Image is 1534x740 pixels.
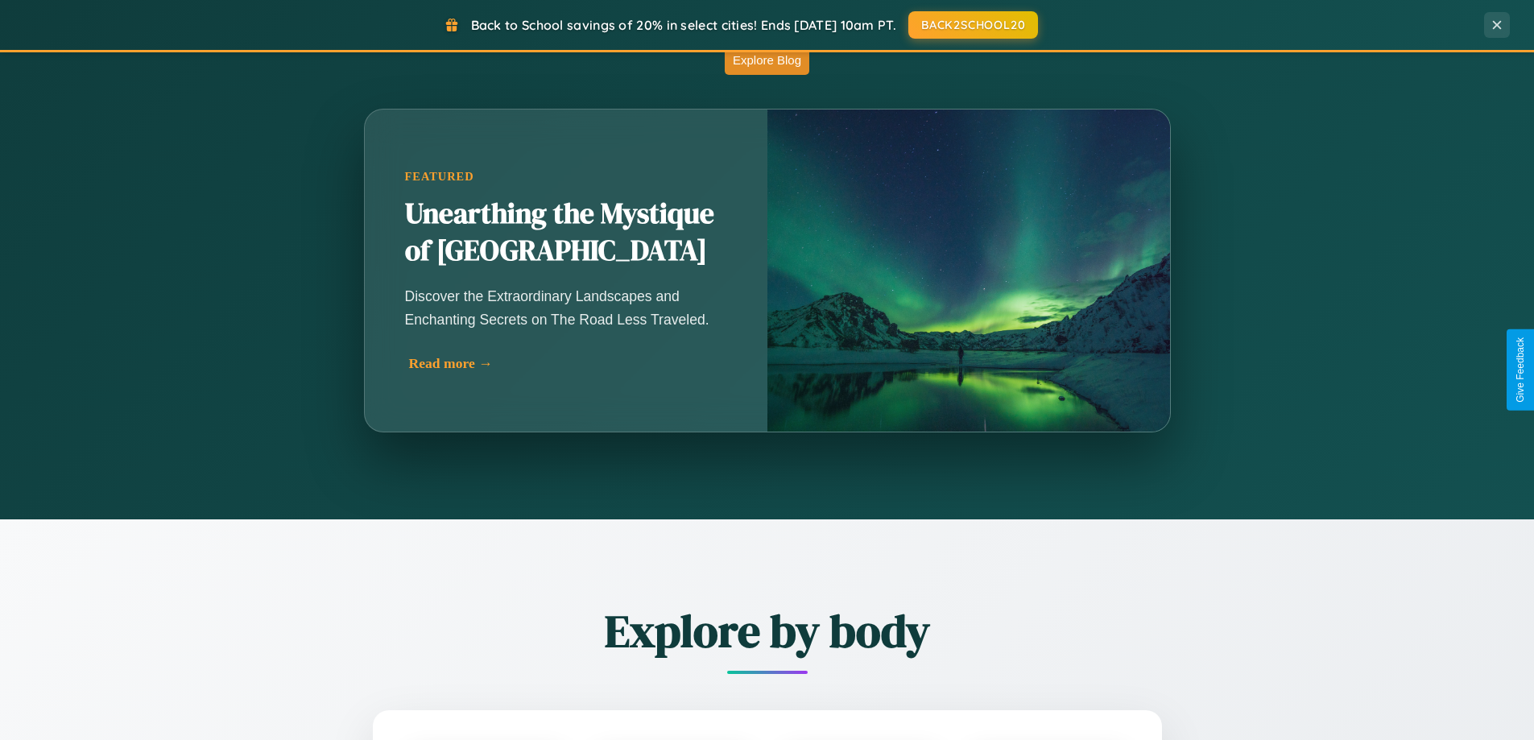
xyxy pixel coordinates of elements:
[471,17,896,33] span: Back to School savings of 20% in select cities! Ends [DATE] 10am PT.
[409,355,731,372] div: Read more →
[405,196,727,270] h2: Unearthing the Mystique of [GEOGRAPHIC_DATA]
[405,170,727,184] div: Featured
[284,600,1251,662] h2: Explore by body
[908,11,1038,39] button: BACK2SCHOOL20
[725,45,809,75] button: Explore Blog
[405,285,727,330] p: Discover the Extraordinary Landscapes and Enchanting Secrets on The Road Less Traveled.
[1515,337,1526,403] div: Give Feedback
